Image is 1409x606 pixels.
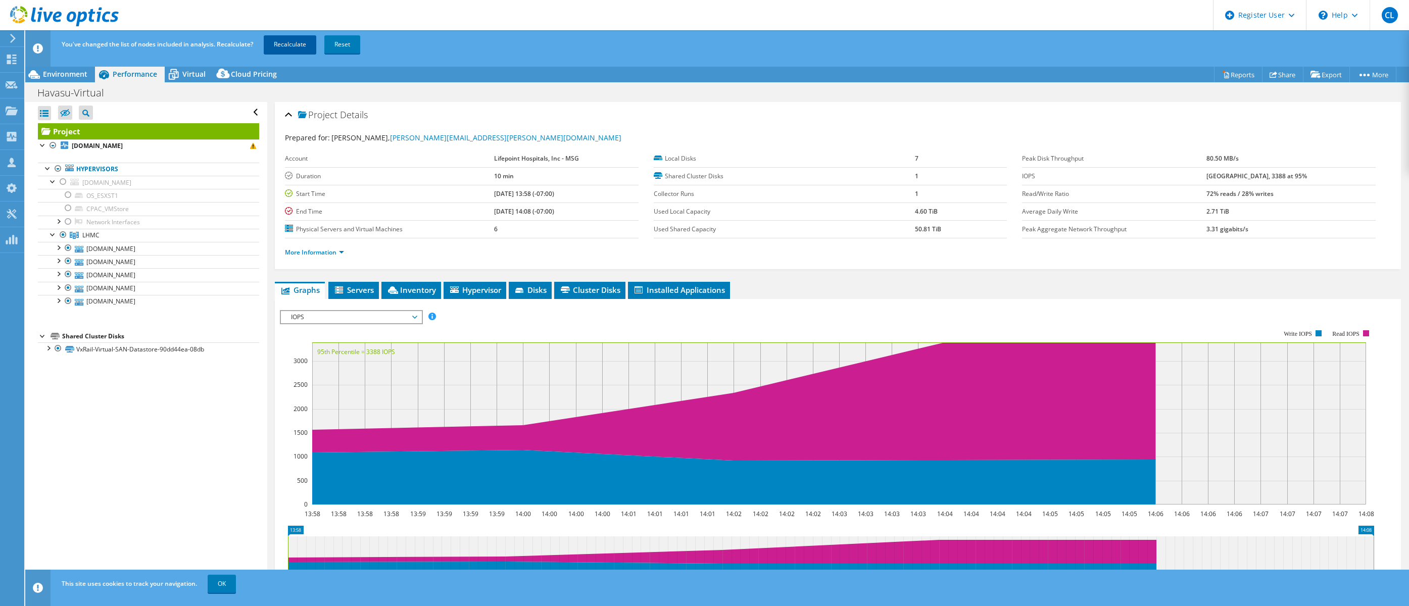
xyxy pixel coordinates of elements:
[38,268,259,281] a: [DOMAIN_NAME]
[1016,510,1032,518] text: 14:04
[1042,510,1058,518] text: 14:05
[304,500,308,509] text: 0
[62,40,253,48] span: You've changed the list of nodes included in analysis. Recalculate?
[805,510,821,518] text: 14:02
[38,282,259,295] a: [DOMAIN_NAME]
[915,172,918,180] b: 1
[654,154,915,164] label: Local Disks
[436,510,452,518] text: 13:59
[633,285,725,295] span: Installed Applications
[305,510,320,518] text: 13:58
[1206,172,1307,180] b: [GEOGRAPHIC_DATA], 3388 at 95%
[1022,171,1206,181] label: IOPS
[294,428,308,437] text: 1500
[915,189,918,198] b: 1
[410,510,426,518] text: 13:59
[340,109,368,121] span: Details
[1358,510,1374,518] text: 14:08
[884,510,900,518] text: 14:03
[1262,67,1303,82] a: Share
[38,216,259,229] a: Network Interfaces
[1333,330,1360,337] text: Read IOPS
[621,510,637,518] text: 14:01
[286,311,416,323] span: IOPS
[1174,510,1190,518] text: 14:06
[33,87,120,98] h1: Havasu-Virtual
[82,231,100,239] span: LHMC
[494,225,498,233] b: 6
[62,579,197,588] span: This site uses cookies to track your navigation.
[38,176,259,189] a: [DOMAIN_NAME]
[386,285,436,295] span: Inventory
[494,172,514,180] b: 10 min
[62,330,259,342] div: Shared Cluster Disks
[1253,510,1269,518] text: 14:07
[1148,510,1163,518] text: 14:06
[82,178,131,187] span: [DOMAIN_NAME]
[568,510,584,518] text: 14:00
[463,510,478,518] text: 13:59
[38,242,259,255] a: [DOMAIN_NAME]
[285,133,330,142] label: Prepared for:
[654,171,915,181] label: Shared Cluster Disks
[1200,510,1216,518] text: 14:06
[1280,510,1295,518] text: 14:07
[647,510,663,518] text: 14:01
[1349,67,1396,82] a: More
[1382,7,1398,23] span: CL
[1332,510,1348,518] text: 14:07
[297,476,308,485] text: 500
[294,452,308,461] text: 1000
[324,35,360,54] a: Reset
[113,69,157,79] span: Performance
[449,285,501,295] span: Hypervisor
[1306,510,1322,518] text: 14:07
[1206,189,1274,198] b: 72% reads / 28% writes
[231,69,277,79] span: Cloud Pricing
[264,35,316,54] a: Recalculate
[753,510,768,518] text: 14:02
[38,189,259,202] a: OS_ESXST1
[1319,11,1328,20] svg: \n
[333,285,374,295] span: Servers
[1206,225,1248,233] b: 3.31 gigabits/s
[43,69,87,79] span: Environment
[285,171,494,181] label: Duration
[1095,510,1111,518] text: 14:05
[208,575,236,593] a: OK
[317,347,395,356] text: 95th Percentile = 3388 IOPS
[1206,154,1239,163] b: 80.50 MB/s
[383,510,399,518] text: 13:58
[1227,510,1242,518] text: 14:06
[1022,189,1206,199] label: Read/Write Ratio
[654,189,915,199] label: Collector Runs
[38,163,259,176] a: Hypervisors
[331,510,347,518] text: 13:58
[38,202,259,215] a: CPAC_VMStore
[1284,330,1312,337] text: Write IOPS
[285,207,494,217] label: End Time
[1022,224,1206,234] label: Peak Aggregate Network Throughput
[38,229,259,242] a: LHMC
[858,510,873,518] text: 14:03
[285,224,494,234] label: Physical Servers and Virtual Machines
[726,510,742,518] text: 14:02
[832,510,847,518] text: 14:03
[182,69,206,79] span: Virtual
[390,133,621,142] a: [PERSON_NAME][EMAIL_ADDRESS][PERSON_NAME][DOMAIN_NAME]
[654,224,915,234] label: Used Shared Capacity
[1214,67,1262,82] a: Reports
[915,225,941,233] b: 50.81 TiB
[494,154,579,163] b: Lifepoint Hospitals, Inc - MSG
[1206,207,1229,216] b: 2.71 TiB
[331,133,621,142] span: [PERSON_NAME],
[294,380,308,389] text: 2500
[38,139,259,153] a: [DOMAIN_NAME]
[990,510,1005,518] text: 14:04
[542,510,557,518] text: 14:00
[1022,154,1206,164] label: Peak Disk Throughput
[779,510,795,518] text: 14:02
[514,285,547,295] span: Disks
[298,110,337,120] span: Project
[72,141,123,150] b: [DOMAIN_NAME]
